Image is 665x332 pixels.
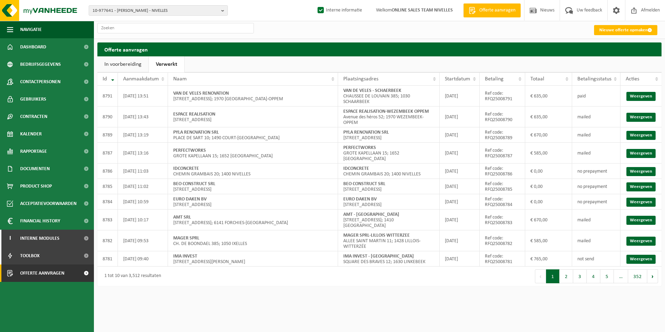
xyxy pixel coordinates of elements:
[338,143,440,164] td: GROTE KAPELLAAN 15; 1652 [GEOGRAPHIC_DATA]
[480,106,525,127] td: Ref code: RFQ25008790
[97,194,118,210] td: 8784
[440,230,479,251] td: [DATE]
[600,269,614,283] button: 5
[577,256,594,262] span: not send
[20,108,47,125] span: Contracten
[338,194,440,210] td: [STREET_ADDRESS]
[173,76,187,82] span: Naam
[20,264,64,282] span: Offerte aanvragen
[525,230,572,251] td: € 585,00
[97,86,118,106] td: 8791
[168,143,338,164] td: GROTE KAPELLAAN 15; 1652 [GEOGRAPHIC_DATA]
[440,127,479,143] td: [DATE]
[480,251,525,267] td: Ref code: RFQ25008781
[118,179,168,194] td: [DATE] 11:02
[626,182,656,191] a: Weergeven
[20,38,46,56] span: Dashboard
[93,6,218,16] span: 10-977641 - [PERSON_NAME] - NIVELLES
[338,230,440,251] td: ALLEE SAINT MARTIN 11; 1428 LILLOIS-WITTERZÉE
[343,166,369,171] strong: IDCONCRETE
[173,215,191,220] strong: AMT SRL
[97,42,662,56] h2: Offerte aanvragen
[343,145,376,150] strong: PERFECTWORKS
[343,197,377,202] strong: EURO DAKEN BV
[97,106,118,127] td: 8790
[118,230,168,251] td: [DATE] 09:53
[118,86,168,106] td: [DATE] 13:51
[525,194,572,210] td: € 0,00
[173,130,219,135] strong: PYLA RENOVATION SRL
[338,210,440,230] td: [STREET_ADDRESS]; 1410 [GEOGRAPHIC_DATA]
[440,86,479,106] td: [DATE]
[440,143,479,164] td: [DATE]
[647,269,658,283] button: Next
[440,194,479,210] td: [DATE]
[118,251,168,267] td: [DATE] 09:40
[338,127,440,143] td: [STREET_ADDRESS]
[587,269,600,283] button: 4
[525,127,572,143] td: € 670,00
[20,247,40,264] span: Toolbox
[20,125,42,143] span: Kalender
[577,184,607,189] span: no prepayment
[97,143,118,164] td: 8787
[626,92,656,101] a: Weergeven
[343,181,385,187] strong: BEO CONSTRUCT SRL
[440,179,479,194] td: [DATE]
[168,164,338,179] td: CHEMIN GRAMBAIS 20; 1400 NIVELLES
[123,76,159,82] span: Aanmaakdatum
[97,179,118,194] td: 8785
[626,255,656,264] a: Weergeven
[173,166,199,171] strong: IDCONCRETE
[97,210,118,230] td: 8783
[480,179,525,194] td: Ref code: RFQ25008785
[440,106,479,127] td: [DATE]
[338,251,440,267] td: SQUARE DES BRAVES 12; 1630 LINKEBEEK
[7,230,13,247] span: I
[173,254,197,259] strong: IMA INVEST
[626,167,656,176] a: Weergeven
[173,236,199,241] strong: MAGER SPRL
[577,114,591,120] span: mailed
[485,76,504,82] span: Betaling
[20,195,77,212] span: Acceptatievoorwaarden
[530,76,544,82] span: Totaal
[626,113,656,122] a: Weergeven
[20,230,59,247] span: Interne modules
[577,94,586,99] span: paid
[525,86,572,106] td: € 635,00
[440,164,479,179] td: [DATE]
[343,233,410,238] strong: MAGER SPRL-LILLOIS WITTERZEE
[614,269,628,283] span: …
[168,194,338,210] td: [STREET_ADDRESS]
[480,210,525,230] td: Ref code: RFQ25008783
[118,164,168,179] td: [DATE] 11:03
[594,25,657,35] a: Nieuwe offerte opmaken
[478,7,517,14] span: Offerte aanvragen
[440,210,479,230] td: [DATE]
[118,127,168,143] td: [DATE] 13:19
[343,109,429,114] strong: ESPACE REALISATION-WEZEMBEEK OPPEM
[480,86,525,106] td: Ref code: RFQ25008791
[525,179,572,194] td: € 0,00
[97,230,118,251] td: 8782
[626,149,656,158] a: Weergeven
[20,160,50,177] span: Documenten
[20,177,52,195] span: Product Shop
[103,76,107,82] span: Id
[118,143,168,164] td: [DATE] 13:16
[168,210,338,230] td: [STREET_ADDRESS]; 6141 FORCHIES-[GEOGRAPHIC_DATA]
[577,76,611,82] span: Betalingsstatus
[525,143,572,164] td: € 585,00
[20,21,42,38] span: Navigatie
[626,131,656,140] a: Weergeven
[149,56,184,72] a: Verwerkt
[577,218,591,223] span: mailed
[535,269,546,283] button: Previous
[338,86,440,106] td: CHAUSSEE DE LOUVAIN 385; 1030 SCHAARBEEK
[577,151,591,156] span: mailed
[338,179,440,194] td: [STREET_ADDRESS]
[480,230,525,251] td: Ref code: RFQ25008782
[480,143,525,164] td: Ref code: RFQ25008787
[20,90,46,108] span: Gebruikers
